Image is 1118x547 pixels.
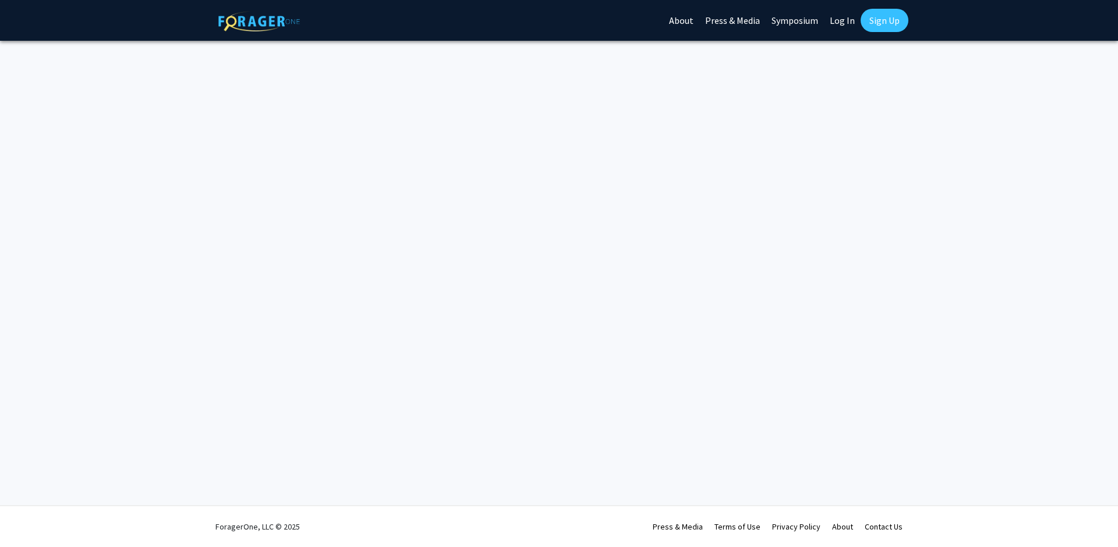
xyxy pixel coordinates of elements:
[714,521,760,532] a: Terms of Use
[218,11,300,31] img: ForagerOne Logo
[861,9,908,32] a: Sign Up
[832,521,853,532] a: About
[653,521,703,532] a: Press & Media
[215,506,300,547] div: ForagerOne, LLC © 2025
[865,521,903,532] a: Contact Us
[772,521,820,532] a: Privacy Policy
